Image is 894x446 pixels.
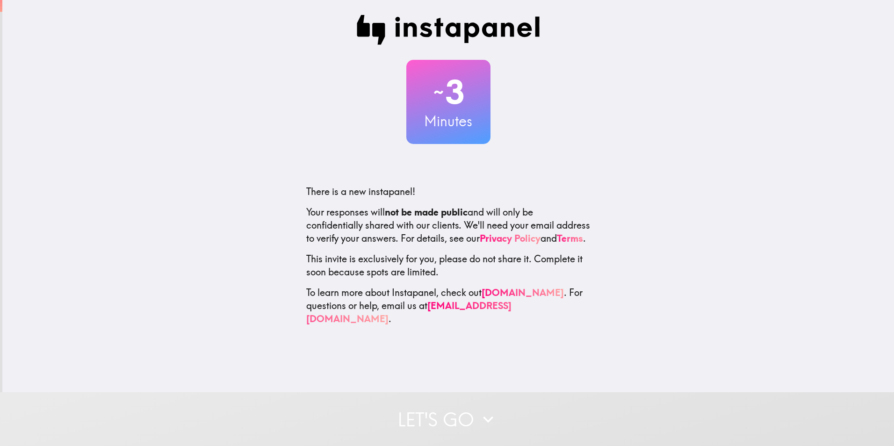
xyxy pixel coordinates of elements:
b: not be made public [385,206,468,218]
span: There is a new instapanel! [306,186,415,197]
h2: 3 [406,73,490,111]
p: Your responses will and will only be confidentially shared with our clients. We'll need your emai... [306,206,591,245]
span: ~ [432,78,445,106]
p: To learn more about Instapanel, check out . For questions or help, email us at . [306,286,591,325]
img: Instapanel [357,15,540,45]
a: Terms [557,232,583,244]
a: Privacy Policy [480,232,541,244]
h3: Minutes [406,111,490,131]
a: [EMAIL_ADDRESS][DOMAIN_NAME] [306,300,512,324]
a: [DOMAIN_NAME] [482,287,564,298]
p: This invite is exclusively for you, please do not share it. Complete it soon because spots are li... [306,252,591,279]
